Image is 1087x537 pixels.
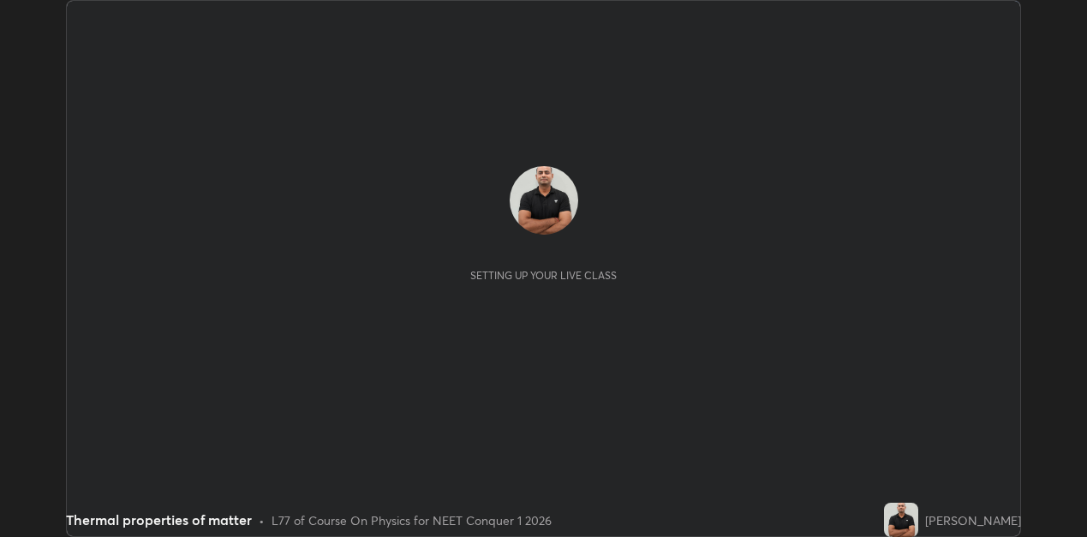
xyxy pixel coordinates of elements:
div: Thermal properties of matter [66,510,252,530]
div: Setting up your live class [470,269,617,282]
img: a183ceb4c4e046f7af72081f627da574.jpg [884,503,918,537]
div: L77 of Course On Physics for NEET Conquer 1 2026 [272,511,552,529]
img: a183ceb4c4e046f7af72081f627da574.jpg [510,166,578,235]
div: [PERSON_NAME] [925,511,1021,529]
div: • [259,511,265,529]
